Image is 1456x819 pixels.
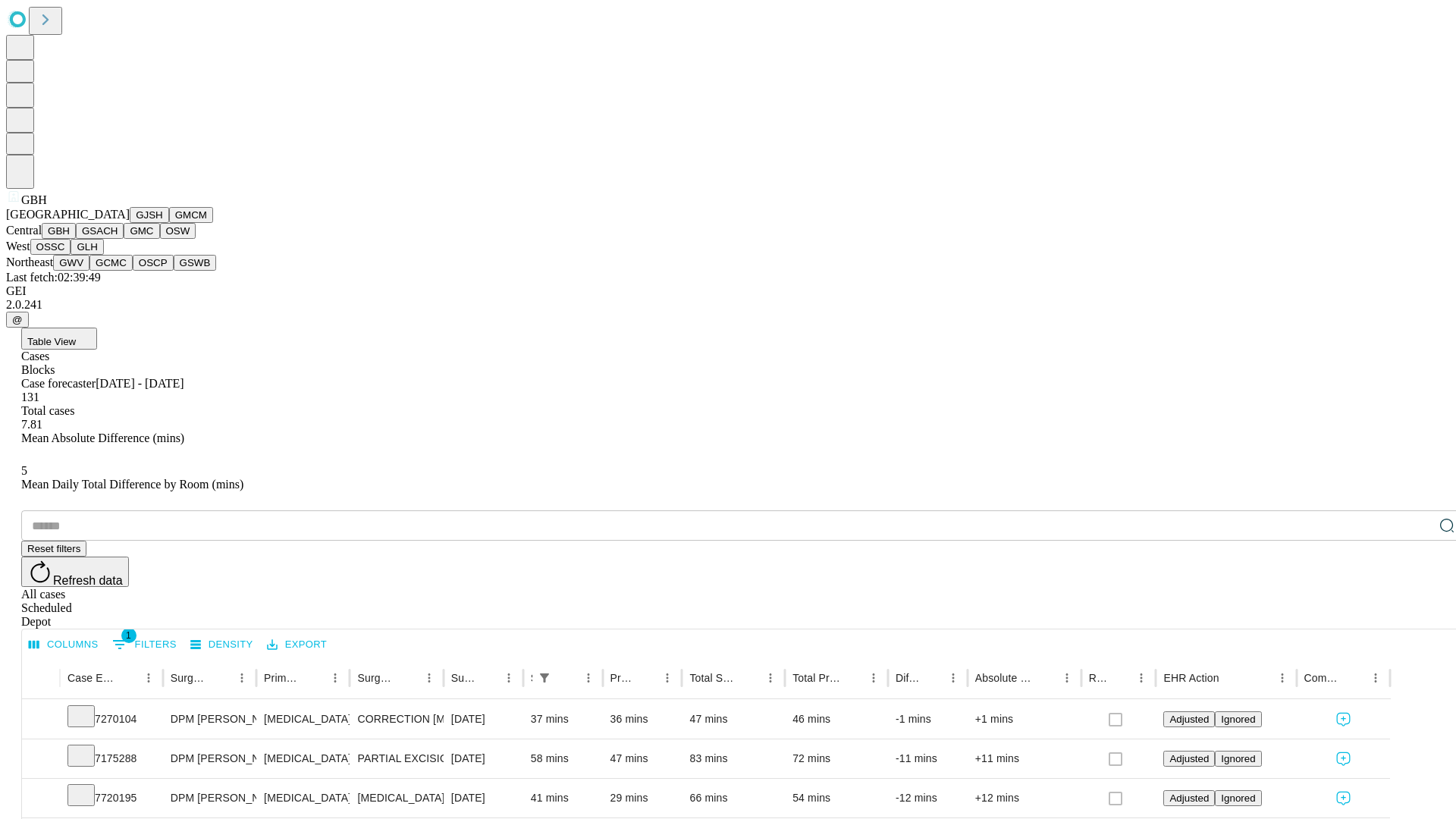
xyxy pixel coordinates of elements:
[67,700,155,739] div: 7270104
[21,404,74,417] span: Total cases
[896,700,960,739] div: -1 mins
[357,700,435,739] div: CORRECTION [MEDICAL_DATA]
[534,667,555,689] div: 1 active filter
[108,632,180,657] button: Show filters
[124,223,159,239] button: GMC
[6,312,29,328] button: @
[498,667,519,689] button: Menu
[89,255,133,271] button: GCMC
[171,739,249,778] div: DPM [PERSON_NAME]
[760,667,781,689] button: Menu
[1304,672,1342,684] div: Comments
[610,672,635,684] div: Predicted In Room Duration
[792,739,880,778] div: 72 mins
[357,672,395,684] div: Surgery Name
[610,700,675,739] div: 36 mins
[578,667,599,689] button: Menu
[21,478,243,491] span: Mean Daily Total Difference by Room (mins)
[96,377,184,390] span: [DATE] - [DATE]
[21,541,86,557] button: Reset filters
[30,707,52,733] button: Expand
[27,543,80,554] span: Reset filters
[21,328,97,350] button: Table View
[171,779,249,817] div: DPM [PERSON_NAME]
[1221,753,1255,764] span: Ignored
[610,779,675,817] div: 29 mins
[1221,714,1255,725] span: Ignored
[451,739,516,778] div: [DATE]
[187,633,257,657] button: Density
[1169,714,1209,725] span: Adjusted
[792,672,840,684] div: Total Predicted Duration
[1056,667,1078,689] button: Menu
[263,633,331,657] button: Export
[896,739,960,778] div: -11 mins
[53,574,123,587] span: Refresh data
[21,464,27,477] span: 5
[1215,711,1261,727] button: Ignored
[231,667,253,689] button: Menu
[171,700,249,739] div: DPM [PERSON_NAME]
[557,667,578,689] button: Sort
[1215,790,1261,806] button: Ignored
[160,223,196,239] button: OSW
[67,739,155,778] div: 7175288
[53,255,89,271] button: GWV
[25,633,102,657] button: Select columns
[1365,667,1386,689] button: Menu
[325,667,346,689] button: Menu
[67,779,155,817] div: 7720195
[1131,667,1152,689] button: Menu
[689,700,777,739] div: 47 mins
[635,667,657,689] button: Sort
[117,667,138,689] button: Sort
[174,255,217,271] button: GSWB
[6,298,1450,312] div: 2.0.241
[21,377,96,390] span: Case forecaster
[1272,667,1293,689] button: Menu
[975,739,1074,778] div: +11 mins
[21,557,129,587] button: Refresh data
[842,667,863,689] button: Sort
[397,667,419,689] button: Sort
[30,239,71,255] button: OSSC
[1163,672,1219,684] div: EHR Action
[1169,753,1209,764] span: Adjusted
[534,667,555,689] button: Show filters
[921,667,943,689] button: Sort
[1163,790,1215,806] button: Adjusted
[1089,672,1109,684] div: Resolved in EHR
[689,779,777,817] div: 66 mins
[138,667,159,689] button: Menu
[975,700,1074,739] div: +1 mins
[1109,667,1131,689] button: Sort
[357,779,435,817] div: [MEDICAL_DATA] COMPLETE EXCISION 5TH [MEDICAL_DATA] HEAD
[1163,751,1215,767] button: Adjusted
[121,628,136,643] span: 1
[531,672,532,684] div: Scheduled In Room Duration
[531,700,595,739] div: 37 mins
[1169,792,1209,804] span: Adjusted
[6,208,130,221] span: [GEOGRAPHIC_DATA]
[531,779,595,817] div: 41 mins
[689,739,777,778] div: 83 mins
[27,336,76,347] span: Table View
[689,672,737,684] div: Total Scheduled Duration
[531,739,595,778] div: 58 mins
[1344,667,1365,689] button: Sort
[71,239,103,255] button: GLH
[975,672,1034,684] div: Absolute Difference
[6,240,30,253] span: West
[477,667,498,689] button: Sort
[21,193,47,206] span: GBH
[42,223,76,239] button: GBH
[657,667,678,689] button: Menu
[6,256,53,268] span: Northeast
[76,223,124,239] button: GSACH
[792,700,880,739] div: 46 mins
[171,672,209,684] div: Surgeon Name
[12,314,23,325] span: @
[264,700,342,739] div: [MEDICAL_DATA]
[30,786,52,812] button: Expand
[1163,711,1215,727] button: Adjusted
